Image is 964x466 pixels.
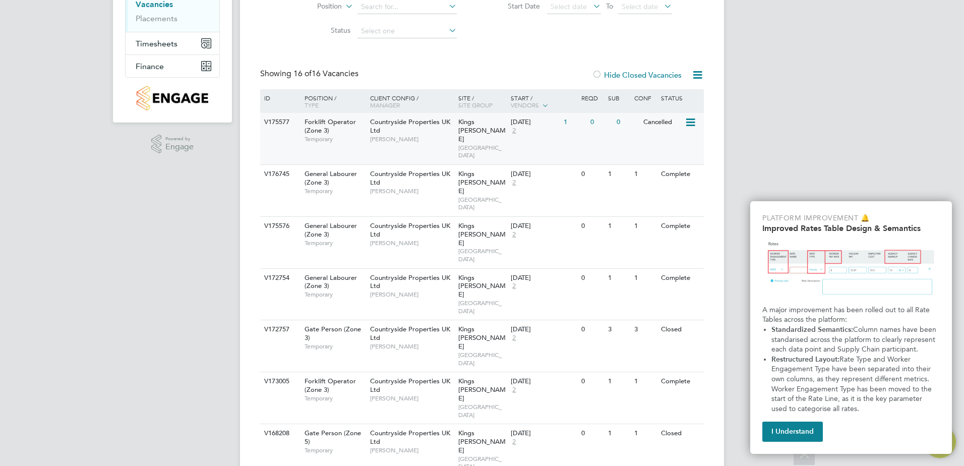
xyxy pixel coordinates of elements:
span: Temporary [305,446,365,454]
div: Complete [658,269,702,287]
div: 0 [579,217,605,236]
div: 1 [632,424,658,443]
div: 3 [632,320,658,339]
div: Improved Rate Table Semantics [750,201,952,454]
p: Platform Improvement 🔔 [762,213,940,223]
label: Hide Closed Vacancies [592,70,682,80]
div: 1 [606,424,632,443]
div: 1 [606,269,632,287]
span: Countryside Properties UK Ltd [370,273,450,290]
button: I Understand [762,422,823,442]
span: 16 of [293,69,312,79]
div: Closed [658,424,702,443]
span: Temporary [305,239,365,247]
span: Kings [PERSON_NAME] [458,169,506,195]
div: 1 [632,269,658,287]
span: Temporary [305,135,365,143]
div: [DATE] [511,118,559,127]
div: 1 [632,372,658,391]
span: 2 [511,179,517,187]
span: 16 Vacancies [293,69,358,79]
span: [PERSON_NAME] [370,135,453,143]
span: Forklift Operator (Zone 3) [305,118,356,135]
div: Start / [508,89,579,114]
span: Countryside Properties UK Ltd [370,169,450,187]
span: General Labourer (Zone 3) [305,221,357,239]
span: Manager [370,101,400,109]
span: [GEOGRAPHIC_DATA] [458,144,506,159]
span: Gate Person (Zone 3) [305,325,361,342]
div: [DATE] [511,325,576,334]
span: 2 [511,334,517,342]
div: 1 [632,217,658,236]
span: Kings [PERSON_NAME] [458,429,506,454]
span: Engage [165,143,194,151]
span: Site Group [458,101,493,109]
span: [PERSON_NAME] [370,239,453,247]
span: Countryside Properties UK Ltd [370,377,450,394]
span: General Labourer (Zone 3) [305,169,357,187]
h2: Improved Rates Table Design & Semantics [762,223,940,233]
div: [DATE] [511,274,576,282]
div: 0 [579,424,605,443]
span: 2 [511,127,517,135]
div: 0 [579,165,605,184]
span: Countryside Properties UK Ltd [370,118,450,135]
div: 0 [614,113,640,132]
strong: Standardized Semantics: [771,325,853,334]
span: Vendors [511,101,539,109]
div: V168208 [262,424,297,443]
div: 1 [561,113,587,132]
div: Closed [658,320,702,339]
span: Kings [PERSON_NAME] [458,377,506,402]
div: V172754 [262,269,297,287]
span: Select date [622,2,658,11]
div: Client Config / [368,89,456,113]
span: Kings [PERSON_NAME] [458,325,506,351]
span: Forklift Operator (Zone 3) [305,377,356,394]
span: 2 [511,230,517,239]
span: Rate Type and Worker Engagement Type have been separated into their own columns, as they represen... [771,355,934,413]
span: Temporary [305,342,365,351]
div: V176745 [262,165,297,184]
div: Showing [260,69,360,79]
img: countryside-properties-logo-retina.png [137,86,208,110]
span: [GEOGRAPHIC_DATA] [458,299,506,315]
span: Kings [PERSON_NAME] [458,118,506,143]
span: Kings [PERSON_NAME] [458,273,506,299]
span: 2 [511,438,517,446]
div: Reqd [579,89,605,106]
div: Complete [658,217,702,236]
div: [DATE] [511,429,576,438]
img: Updated Rates Table Design & Semantics [762,237,940,301]
div: Complete [658,165,702,184]
div: [DATE] [511,170,576,179]
span: Type [305,101,319,109]
span: Countryside Properties UK Ltd [370,429,450,446]
div: Position / [297,89,368,113]
input: Select one [357,24,457,38]
a: Go to home page [125,86,220,110]
span: [PERSON_NAME] [370,290,453,299]
div: [DATE] [511,377,576,386]
span: [GEOGRAPHIC_DATA] [458,351,506,367]
span: Countryside Properties UK Ltd [370,325,450,342]
div: V173005 [262,372,297,391]
span: Temporary [305,187,365,195]
div: ID [262,89,297,106]
div: V172757 [262,320,297,339]
span: Column names have been standarised across the platform to clearly represent each data point and S... [771,325,938,354]
span: General Labourer (Zone 3) [305,273,357,290]
span: [GEOGRAPHIC_DATA] [458,196,506,211]
span: [GEOGRAPHIC_DATA] [458,403,506,419]
span: Temporary [305,394,365,402]
span: Temporary [305,290,365,299]
div: 1 [606,217,632,236]
div: V175577 [262,113,297,132]
div: Cancelled [641,113,685,132]
span: Gate Person (Zone 5) [305,429,361,446]
div: Status [658,89,702,106]
div: 1 [632,165,658,184]
div: 0 [579,320,605,339]
label: Status [292,26,350,35]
